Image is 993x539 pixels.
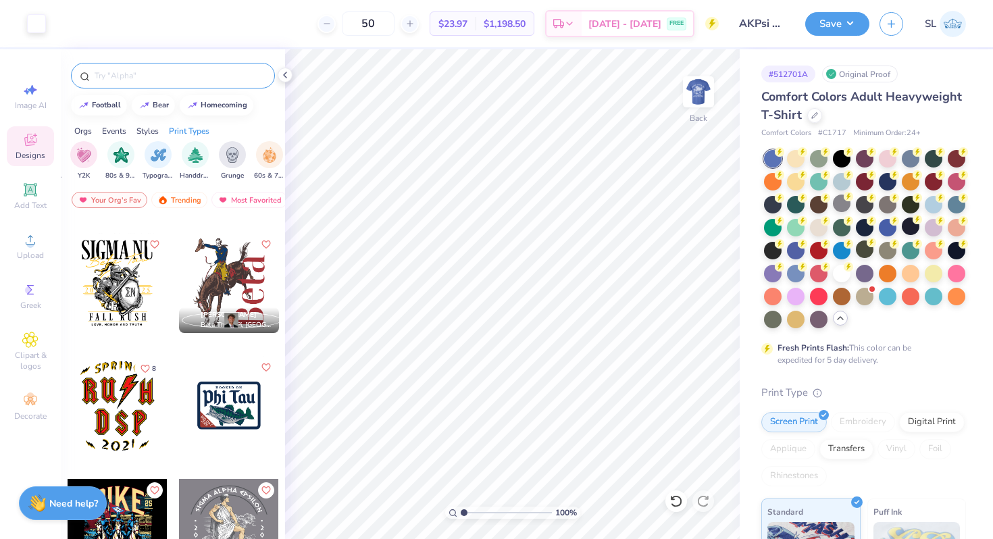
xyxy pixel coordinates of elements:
[180,171,211,181] span: Handdrawn
[72,192,147,208] div: Your Org's Fav
[70,141,97,181] button: filter button
[254,171,285,181] span: 60s & 70s
[940,11,966,37] img: Sonia Lerner
[258,236,274,253] button: Like
[147,236,163,253] button: Like
[555,507,577,519] span: 100 %
[134,359,162,378] button: Like
[70,141,97,181] div: filter for Y2K
[102,125,126,137] div: Events
[225,147,240,163] img: Grunge Image
[219,141,246,181] div: filter for Grunge
[342,11,394,36] input: – –
[169,125,209,137] div: Print Types
[78,101,89,109] img: trend_line.gif
[254,141,285,181] div: filter for 60s & 70s
[16,150,45,161] span: Designs
[729,10,795,37] input: Untitled Design
[132,95,175,115] button: bear
[157,195,168,205] img: trending.gif
[105,171,136,181] span: 80s & 90s
[853,128,921,139] span: Minimum Order: 24 +
[147,482,163,498] button: Like
[105,141,136,181] div: filter for 80s & 90s
[925,16,936,32] span: SL
[201,101,247,109] div: homecoming
[831,412,895,432] div: Embroidery
[873,505,902,519] span: Puff Ink
[74,125,92,137] div: Orgs
[143,141,174,181] button: filter button
[484,17,526,31] span: $1,198.50
[761,466,827,486] div: Rhinestones
[899,412,965,432] div: Digital Print
[71,95,127,115] button: football
[15,100,47,111] span: Image AI
[218,195,228,205] img: most_fav.gif
[818,128,846,139] span: # C1717
[92,101,121,109] div: football
[17,250,44,261] span: Upload
[180,141,211,181] button: filter button
[690,112,707,124] div: Back
[151,147,166,163] img: Typography Image
[143,141,174,181] div: filter for Typography
[258,359,274,376] button: Like
[685,78,712,105] img: Back
[761,128,811,139] span: Comfort Colors
[78,171,90,181] span: Y2K
[188,147,203,163] img: Handdrawn Image
[822,66,898,82] div: Original Proof
[761,385,966,401] div: Print Type
[76,147,91,163] img: Y2K Image
[767,505,803,519] span: Standard
[113,147,129,163] img: 80s & 90s Image
[925,11,966,37] a: SL
[180,141,211,181] div: filter for Handdrawn
[105,141,136,181] button: filter button
[152,365,156,372] span: 8
[139,101,150,109] img: trend_line.gif
[761,439,815,459] div: Applique
[151,192,207,208] div: Trending
[211,192,288,208] div: Most Favorited
[201,310,257,319] span: [PERSON_NAME]
[93,69,266,82] input: Try "Alpha"
[778,342,849,353] strong: Fresh Prints Flash:
[143,171,174,181] span: Typography
[7,350,54,371] span: Clipart & logos
[219,141,246,181] button: filter button
[262,147,277,163] img: 60s & 70s Image
[136,125,159,137] div: Styles
[669,19,684,28] span: FREE
[20,300,41,311] span: Greek
[761,88,962,123] span: Comfort Colors Adult Heavyweight T-Shirt
[187,101,198,109] img: trend_line.gif
[761,412,827,432] div: Screen Print
[778,342,944,366] div: This color can be expedited for 5 day delivery.
[761,66,815,82] div: # 512701A
[78,195,88,205] img: most_fav.gif
[14,411,47,421] span: Decorate
[588,17,661,31] span: [DATE] - [DATE]
[258,482,274,498] button: Like
[153,101,169,109] div: bear
[14,200,47,211] span: Add Text
[819,439,873,459] div: Transfers
[49,497,98,510] strong: Need help?
[201,320,274,330] span: Beta Theta Pi, [GEOGRAPHIC_DATA]
[877,439,915,459] div: Vinyl
[805,12,869,36] button: Save
[180,95,253,115] button: homecoming
[919,439,951,459] div: Foil
[438,17,467,31] span: $23.97
[254,141,285,181] button: filter button
[221,171,244,181] span: Grunge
